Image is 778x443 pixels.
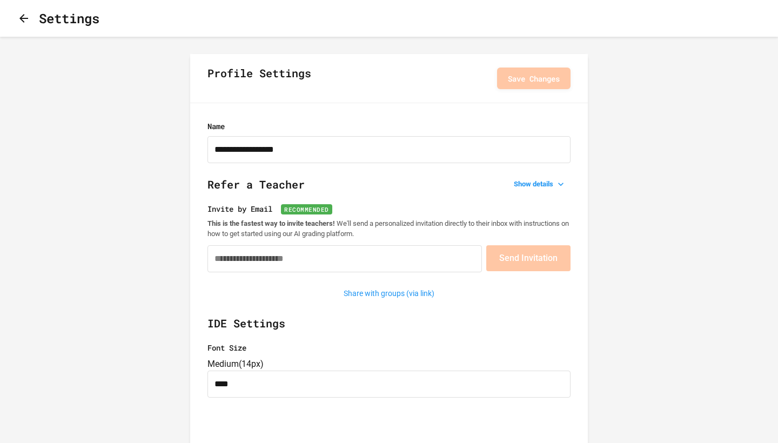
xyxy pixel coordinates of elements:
button: Send Invitation [486,245,571,271]
button: Share with groups (via link) [338,285,440,302]
label: Font Size [207,342,571,353]
label: Invite by Email [207,203,571,214]
div: Medium ( 14px ) [207,358,571,371]
button: Show details [509,177,571,192]
strong: This is the fastest way to invite teachers! [207,219,335,227]
h1: Settings [39,9,99,28]
span: Recommended [281,204,332,214]
h2: Profile Settings [207,65,311,92]
h2: Refer a Teacher [207,176,571,203]
button: Save Changes [497,68,571,89]
label: Name [207,120,571,132]
h2: IDE Settings [207,315,571,342]
p: We'll send a personalized invitation directly to their inbox with instructions on how to get star... [207,219,571,239]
